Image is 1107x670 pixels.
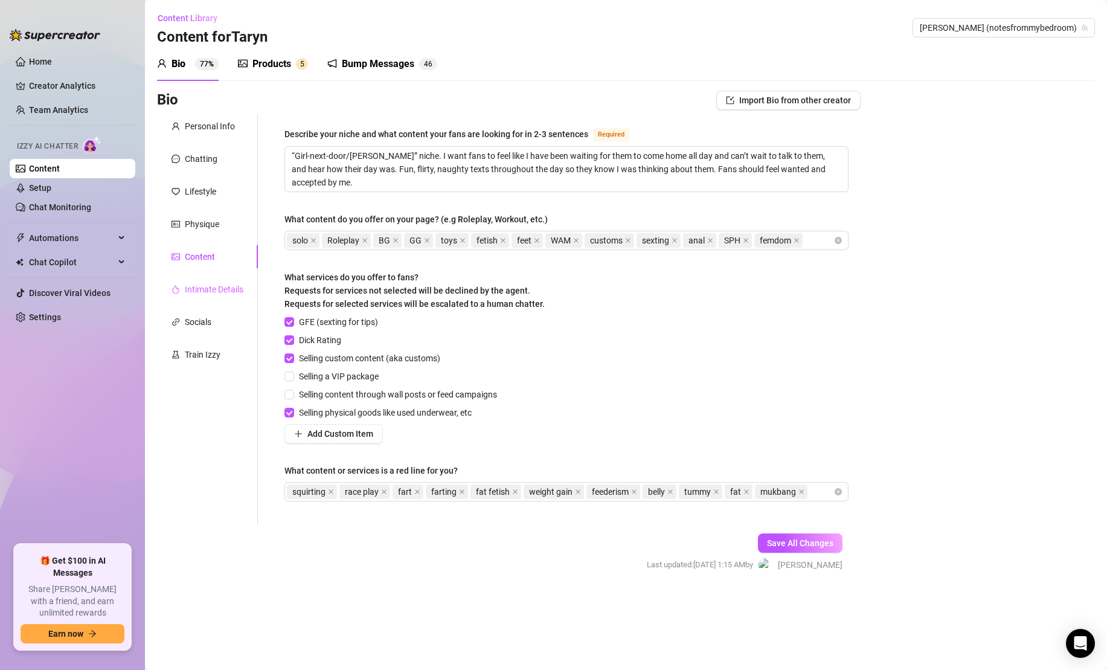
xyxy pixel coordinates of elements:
span: Automations [29,228,115,248]
div: Bump Messages [342,57,414,71]
div: Content [185,250,215,263]
label: Describe your niche and what content your fans are looking for in 2-3 sentences [284,127,643,141]
label: What content or services is a red line for you? [284,464,466,477]
span: farting [426,485,468,499]
span: BG [379,234,390,247]
button: Earn nowarrow-right [21,624,124,643]
span: close [743,489,749,495]
span: tummy [684,485,711,498]
span: WAM [545,233,582,248]
span: mukbang [760,485,796,498]
h3: Content for Taryn [157,28,268,47]
span: SPH [719,233,752,248]
span: Share [PERSON_NAME] with a friend, and earn unlimited rewards [21,584,124,619]
div: Open Intercom Messenger [1066,629,1095,658]
div: Lifestyle [185,185,216,198]
span: fetish [476,234,498,247]
span: customs [585,233,634,248]
div: What content or services is a red line for you? [284,464,458,477]
span: close [534,237,540,243]
span: 4 [424,60,428,68]
span: Save All Changes [767,538,833,548]
a: Content [29,164,60,173]
span: race play [345,485,379,498]
span: Selling a VIP package [294,370,383,383]
span: feederism [592,485,629,498]
span: fat fetish [470,485,521,499]
span: team [1081,24,1088,31]
span: Chat Copilot [29,253,115,272]
span: Izzy AI Chatter [17,141,78,152]
sup: 77% [195,58,219,70]
span: anal [688,234,705,247]
span: weight gain [524,485,584,499]
span: close [414,489,420,495]
span: notification [327,59,337,68]
span: [PERSON_NAME] [778,558,842,572]
label: What content do you offer on your page? (e.g Roleplay, Workout, etc.) [284,213,556,226]
span: Selling custom content (aka customs) [294,352,445,365]
span: belly [648,485,665,498]
span: Dick Rating [294,333,346,347]
span: arrow-right [88,630,97,638]
span: close [512,489,518,495]
a: Team Analytics [29,105,88,115]
span: close [625,237,631,243]
span: fat fetish [476,485,510,498]
img: Chat Copilot [16,258,24,266]
span: close [362,237,368,243]
span: experiment [172,350,180,359]
span: toys [435,233,469,248]
span: customs [590,234,623,247]
span: fat [725,485,752,499]
div: Chatting [185,152,217,166]
span: close [459,489,465,495]
span: close [631,489,637,495]
img: Kimora Klein [759,558,772,572]
span: squirting [287,485,337,499]
span: Selling physical goods like used underwear, etc [294,406,476,419]
span: GG [409,234,422,247]
sup: 5 [296,58,308,70]
div: What content do you offer on your page? (e.g Roleplay, Workout, etc.) [284,213,548,226]
span: close [707,237,713,243]
img: AI Chatter [83,136,101,153]
span: feet [512,233,543,248]
span: close [713,489,719,495]
span: import [726,96,734,105]
span: feet [517,234,531,247]
span: BG [373,233,402,248]
span: SPH [724,234,740,247]
span: close [794,237,800,243]
a: Creator Analytics [29,76,126,95]
div: Intimate Details [185,283,243,296]
span: plus [294,430,303,438]
span: user [172,122,180,130]
span: femdom [754,233,803,248]
button: Import Bio from other creator [716,91,861,110]
span: thunderbolt [16,233,25,243]
button: Add Custom Item [284,424,383,443]
span: fetish [471,233,509,248]
span: 5 [300,60,304,68]
span: close-circle [835,488,842,495]
div: Train Izzy [185,348,220,361]
a: Settings [29,312,61,322]
span: solo [292,234,308,247]
span: farting [431,485,457,498]
span: close [743,237,749,243]
div: Describe your niche and what content your fans are looking for in 2-3 sentences [284,127,588,141]
span: femdom [760,234,791,247]
sup: 46 [419,58,437,70]
span: fart [393,485,423,499]
div: Personal Info [185,120,235,133]
span: Content Library [158,13,217,23]
span: 6 [428,60,432,68]
span: close [667,489,673,495]
button: Content Library [157,8,227,28]
span: picture [238,59,248,68]
div: Socials [185,315,211,329]
span: solo [287,233,319,248]
span: anal [683,233,716,248]
span: tummy [679,485,722,499]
